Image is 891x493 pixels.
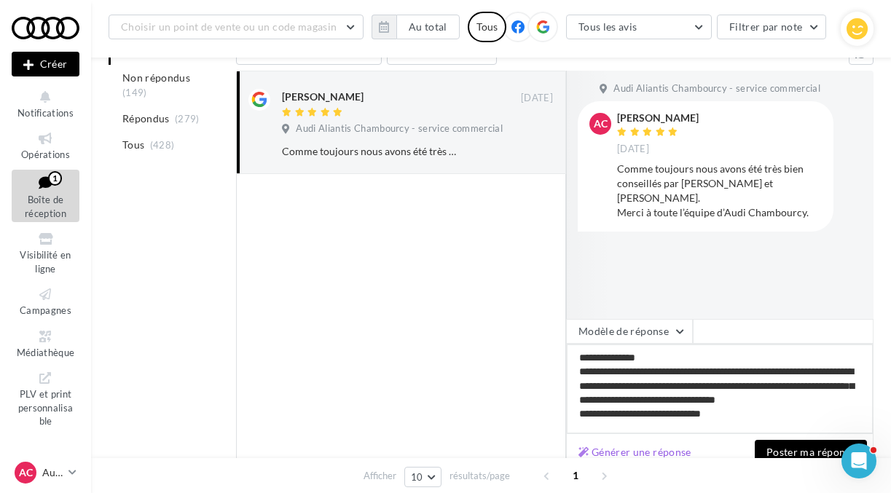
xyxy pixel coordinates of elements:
span: Opérations [21,149,70,160]
button: Créer [12,52,79,76]
button: Au total [396,15,460,39]
span: Notifications [17,107,74,119]
span: Médiathèque [17,347,75,358]
button: Générer une réponse [573,443,697,461]
span: Campagnes [20,304,71,316]
span: Audi Aliantis Chambourcy - service commercial [296,122,503,135]
span: Tous les avis [578,20,637,33]
button: Notifications [12,86,79,122]
span: Choisir un point de vente ou un code magasin [121,20,337,33]
a: Campagnes [12,283,79,319]
a: Opérations [12,127,79,163]
span: AC [19,465,33,480]
div: Nouvelle campagne [12,52,79,76]
div: Comme toujours nous avons été très bien conseillés par [PERSON_NAME] et [PERSON_NAME]. Merci à to... [617,162,822,220]
span: Audi Aliantis Chambourcy - service commercial [613,82,820,95]
button: Choisir un point de vente ou un code magasin [109,15,364,39]
span: Tous [122,138,144,152]
button: Poster ma réponse [755,440,867,465]
span: Non répondus [122,71,190,85]
div: Tous [468,12,506,42]
p: Audi CHAMBOURCY [42,465,63,480]
a: Médiathèque [12,326,79,361]
button: Filtrer par note [717,15,827,39]
div: [PERSON_NAME] [617,113,699,123]
span: [DATE] [617,143,649,156]
button: Au total [372,15,460,39]
span: Répondus [122,111,170,126]
a: Visibilité en ligne [12,228,79,277]
button: Modèle de réponse [566,319,693,344]
span: résultats/page [450,469,510,483]
button: 10 [404,467,441,487]
span: AC [594,117,608,131]
div: Comme toujours nous avons été très bien conseillés par [PERSON_NAME] et [PERSON_NAME]. Merci à to... [282,144,458,159]
span: (428) [150,139,175,151]
iframe: Intercom live chat [841,443,876,478]
a: Boîte de réception1 [12,170,79,223]
button: Tous les avis [566,15,712,39]
span: Boîte de réception [25,194,66,219]
span: (279) [175,113,200,125]
span: Afficher [364,469,396,483]
div: [PERSON_NAME] [282,90,364,104]
div: 1 [48,171,62,186]
a: AC Audi CHAMBOURCY [12,459,79,486]
span: 1 [564,464,587,487]
span: (149) [122,87,147,98]
a: PLV et print personnalisable [12,367,79,430]
span: 10 [411,471,423,483]
span: Visibilité en ligne [20,249,71,275]
span: PLV et print personnalisable [18,385,74,427]
span: [DATE] [521,92,553,105]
